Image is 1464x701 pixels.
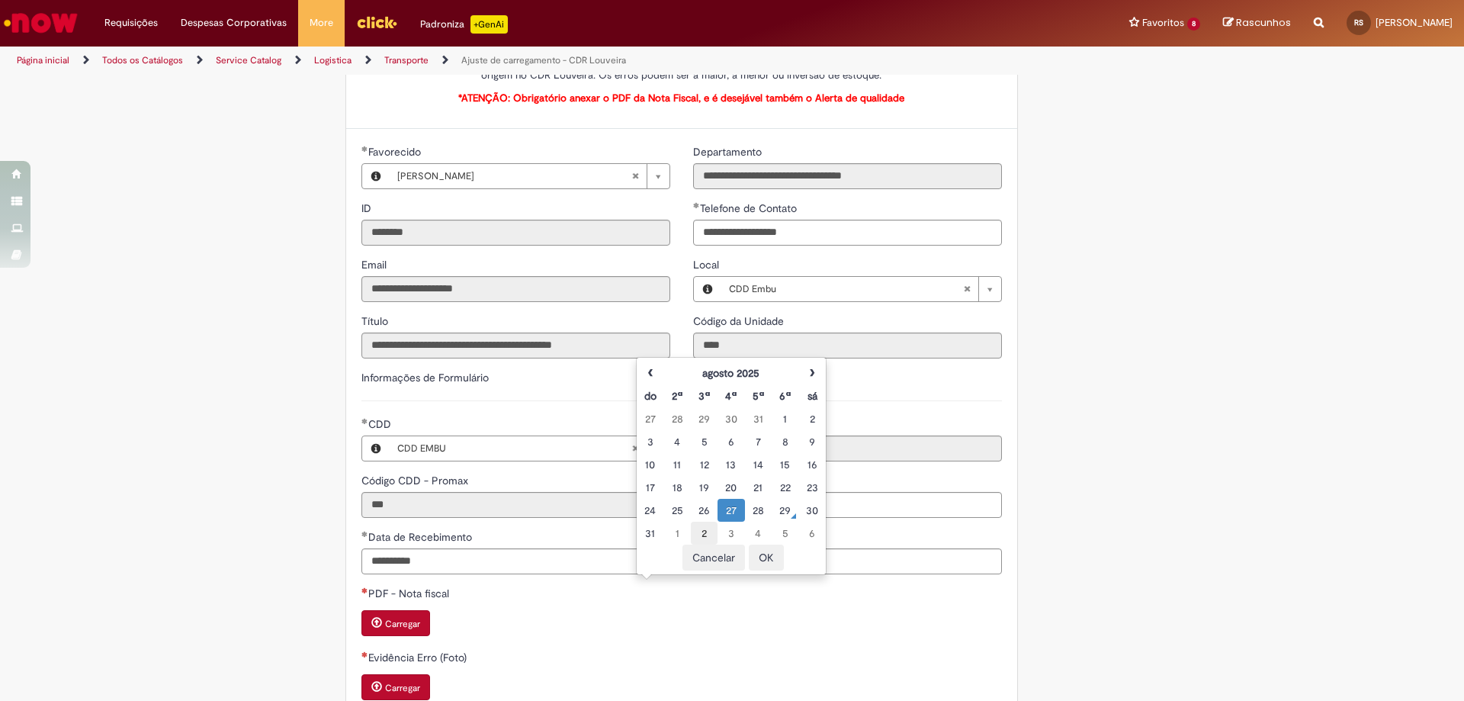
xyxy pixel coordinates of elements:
input: Título [361,333,670,359]
input: Nota fiscal - Número [693,492,1002,518]
button: Favorecido, Visualizar este registro Romario De Miranda Silva [362,164,390,188]
span: PDF - Nota fiscal [368,587,452,600]
div: 27 August 2025 Wednesday foi selecionado [721,503,740,518]
input: ID [361,220,670,246]
input: Telefone de Contato [693,220,1002,246]
span: Obrigatório Preenchido [361,418,368,424]
div: 27 July 2025 Sunday [640,411,660,426]
div: 05 September 2025 Friday [775,526,795,541]
div: 28 July 2025 Monday [667,411,686,426]
label: Somente leitura - Email [361,257,390,272]
img: click_logo_yellow_360x200.png [356,11,397,34]
button: CDD, Visualizar este registro CDD EMBU [362,436,390,461]
div: 31 August 2025 Sunday [640,526,660,541]
small: Carregar [385,618,420,630]
th: Segunda-feira [663,384,690,407]
abbr: Limpar campo Local [955,277,978,301]
div: 12 August 2025 Tuesday [695,457,714,472]
ul: Trilhas de página [11,47,965,75]
div: 21 August 2025 Thursday [749,480,768,495]
span: Somente leitura - Código CDD - Promax [361,474,471,487]
img: ServiceNow [2,8,80,38]
label: Somente leitura - Departamento [693,144,765,159]
div: 20 August 2025 Wednesday [721,480,740,495]
div: 05 August 2025 Tuesday [695,434,714,449]
a: Página inicial [17,54,69,66]
span: [PERSON_NAME] [1376,16,1453,29]
div: 19 August 2025 Tuesday [695,480,714,495]
a: Rascunhos [1223,16,1291,31]
th: Sexta-feira [772,384,798,407]
span: Necessários - Favorecido [368,145,424,159]
a: Todos os Catálogos [102,54,183,66]
input: Código CDD - SAP [693,436,1002,461]
span: Necessários [361,651,368,658]
span: Favoritos [1142,15,1184,31]
th: Sábado [799,384,826,407]
div: 29 August 2025 Friday [775,503,795,518]
div: 15 August 2025 Friday [775,457,795,472]
div: 04 September 2025 Thursday [749,526,768,541]
span: Requisições [104,15,158,31]
div: 24 August 2025 Sunday [640,503,660,518]
label: Somente leitura - Código da Unidade [693,314,787,329]
a: CDD EmbuLimpar campo Local [721,277,1001,301]
span: origem no CDR Louveira. Os erros podem ser a maior, a menor ou inversão de estoque. [481,69,881,82]
input: Departamento [693,163,1002,189]
div: 17 August 2025 Sunday [640,480,660,495]
div: 02 September 2025 Tuesday [695,526,714,541]
a: CDD EMBULimpar campo CDD [390,436,669,461]
span: CDD EMBU [397,436,631,461]
span: *ATENÇÃO: Obrigatório anexar o PDF da Nota Fiscal, e é desejável também o Alerta de qualidade [458,92,904,105]
div: 06 September 2025 Saturday [803,526,822,541]
th: Domingo [637,384,663,407]
span: Necessários [361,587,368,593]
span: Obrigatório Preenchido [361,531,368,537]
div: 03 August 2025 Sunday [640,434,660,449]
a: [PERSON_NAME]Limpar campo Favorecido [390,164,669,188]
div: 04 August 2025 Monday [667,434,686,449]
button: Local, Visualizar este registro CDD Embu [694,277,721,301]
input: Data de Recebimento 27 August 2025 Wednesday [361,548,647,574]
label: Somente leitura - Título [361,314,391,329]
small: Carregar [385,682,420,694]
th: Próximo mês [799,362,826,384]
p: +GenAi [470,15,508,34]
input: Código CDD - Promax [361,492,670,518]
div: 13 August 2025 Wednesday [721,457,740,472]
span: Somente leitura - ID [361,201,374,215]
div: 10 August 2025 Sunday [640,457,660,472]
div: 30 August 2025 Saturday [803,503,822,518]
span: Somente leitura - Título [361,314,391,328]
div: 30 July 2025 Wednesday [721,411,740,426]
div: Escolher data [636,357,827,575]
span: Telefone de Contato [700,201,800,215]
a: Logistica [314,54,352,66]
div: 29 July 2025 Tuesday [695,411,714,426]
div: 06 August 2025 Wednesday [721,434,740,449]
span: Local [693,258,722,272]
span: Rascunhos [1236,15,1291,30]
label: Somente leitura - ID [361,201,374,216]
button: OK [749,545,784,571]
span: CDD [368,417,394,431]
th: agosto 2025. Alternar mês [663,362,798,384]
div: 08 August 2025 Friday [775,434,795,449]
div: 28 August 2025 Thursday [749,503,768,518]
div: 18 August 2025 Monday [667,480,686,495]
a: Transporte [384,54,429,66]
div: 03 September 2025 Wednesday [721,526,740,541]
span: Somente leitura - Departamento [693,145,765,159]
div: 16 August 2025 Saturday [803,457,822,472]
button: Carregar anexo de PDF - Nota fiscal Required [361,610,430,636]
div: 14 August 2025 Thursday [749,457,768,472]
span: 8 [1187,18,1200,31]
span: Somente leitura - Email [361,258,390,272]
th: Terça-feira [691,384,718,407]
a: Service Catalog [216,54,281,66]
div: 31 July 2025 Thursday [749,411,768,426]
span: [PERSON_NAME] [397,164,631,188]
span: Despesas Corporativas [181,15,287,31]
span: More [310,15,333,31]
th: Quarta-feira [718,384,744,407]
